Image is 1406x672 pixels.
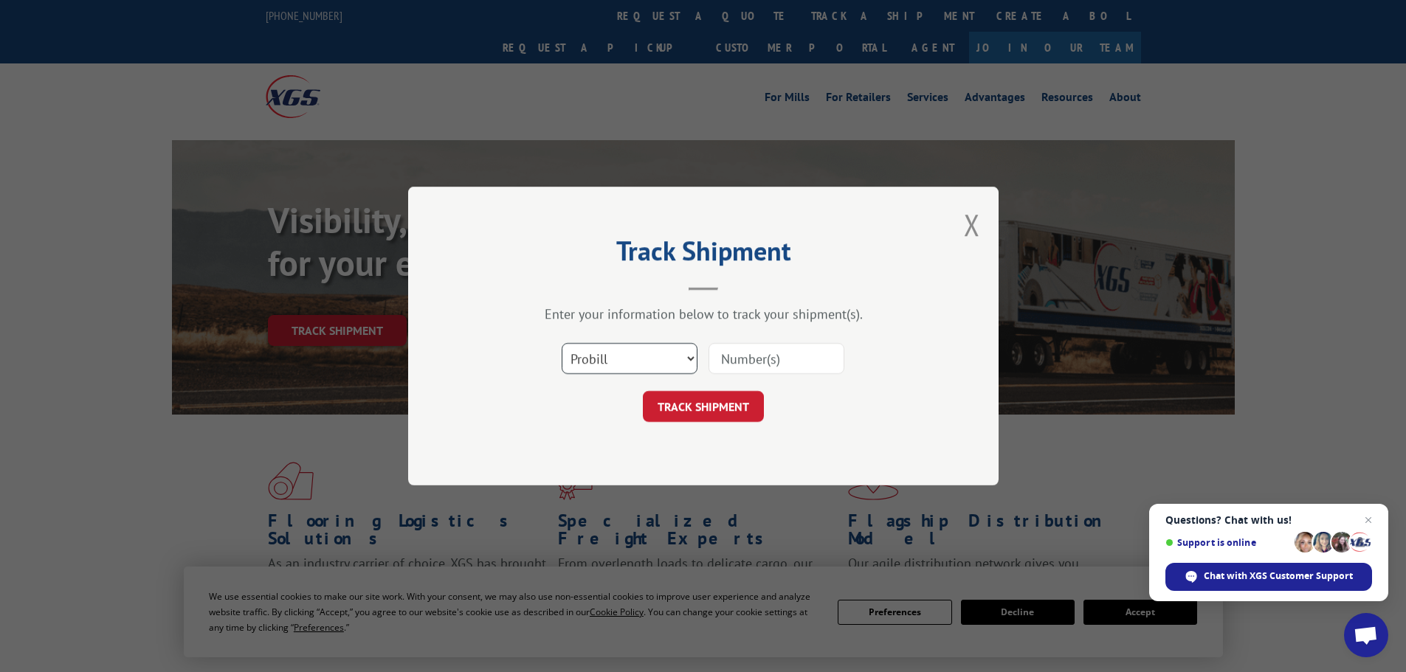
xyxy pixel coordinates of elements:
[482,240,925,269] h2: Track Shipment
[1204,569,1353,583] span: Chat with XGS Customer Support
[964,205,980,244] button: Close modal
[1344,613,1388,657] div: Open chat
[709,343,844,374] input: Number(s)
[1165,537,1289,548] span: Support is online
[1165,514,1372,526] span: Questions? Chat with us!
[482,305,925,322] div: Enter your information below to track your shipment(s).
[1165,563,1372,591] div: Chat with XGS Customer Support
[643,391,764,422] button: TRACK SHIPMENT
[1360,511,1377,529] span: Close chat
